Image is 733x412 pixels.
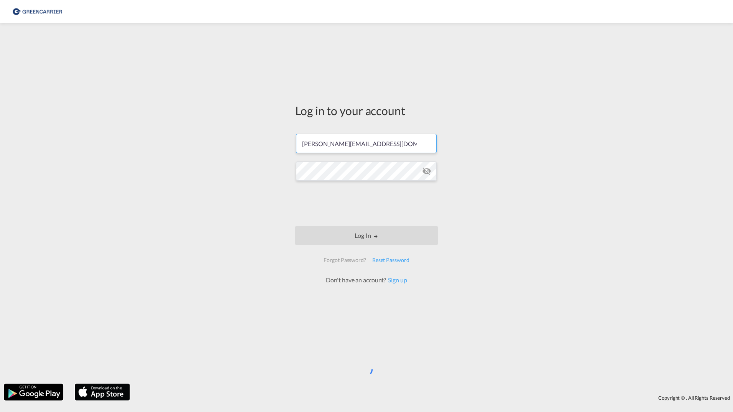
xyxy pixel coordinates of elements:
button: LOGIN [295,226,438,245]
div: Forgot Password? [320,253,369,267]
div: Copyright © . All Rights Reserved [134,391,733,404]
img: 609dfd708afe11efa14177256b0082fb.png [12,3,63,20]
div: Don't have an account? [317,276,415,284]
div: Log in to your account [295,102,438,119]
div: Reset Password [369,253,413,267]
img: apple.png [74,383,131,401]
a: Sign up [386,276,407,283]
input: Enter email/phone number [296,134,437,153]
img: google.png [3,383,64,401]
md-icon: icon-eye-off [422,166,431,176]
iframe: reCAPTCHA [308,188,425,218]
